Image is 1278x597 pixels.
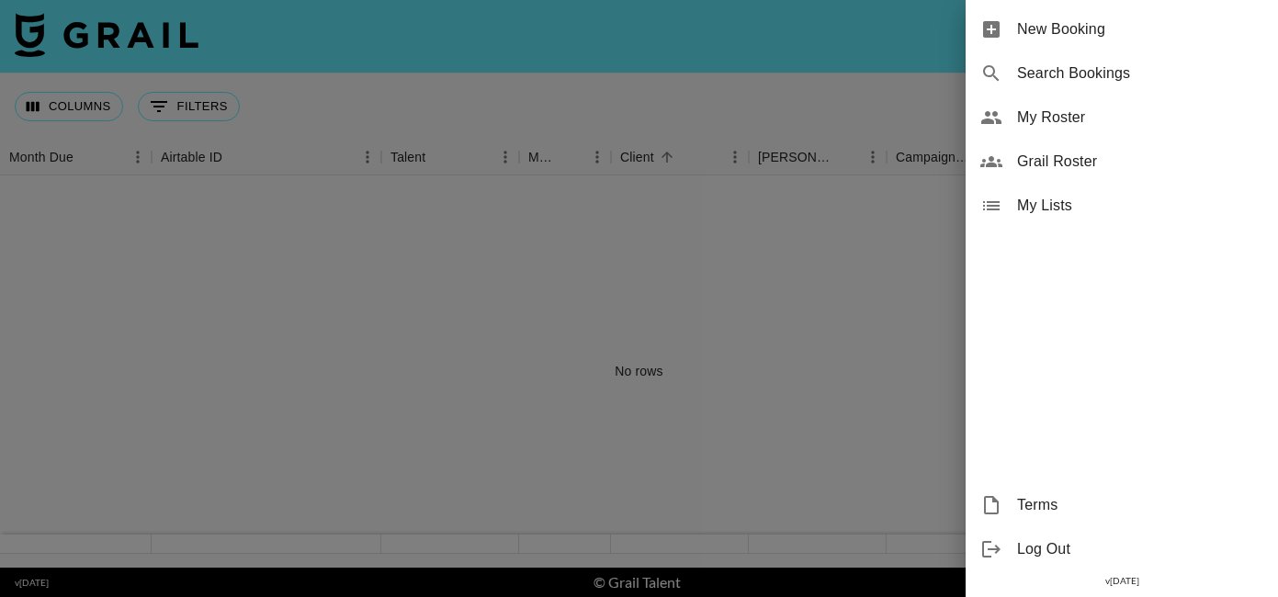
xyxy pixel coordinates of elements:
span: New Booking [1017,18,1263,40]
span: Search Bookings [1017,62,1263,84]
div: My Roster [966,96,1278,140]
div: Grail Roster [966,140,1278,184]
div: v [DATE] [966,571,1278,591]
div: My Lists [966,184,1278,228]
div: Log Out [966,527,1278,571]
span: Grail Roster [1017,151,1263,173]
span: Log Out [1017,538,1263,560]
div: Search Bookings [966,51,1278,96]
span: Terms [1017,494,1263,516]
span: My Lists [1017,195,1263,217]
div: New Booking [966,7,1278,51]
span: My Roster [1017,107,1263,129]
div: Terms [966,483,1278,527]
